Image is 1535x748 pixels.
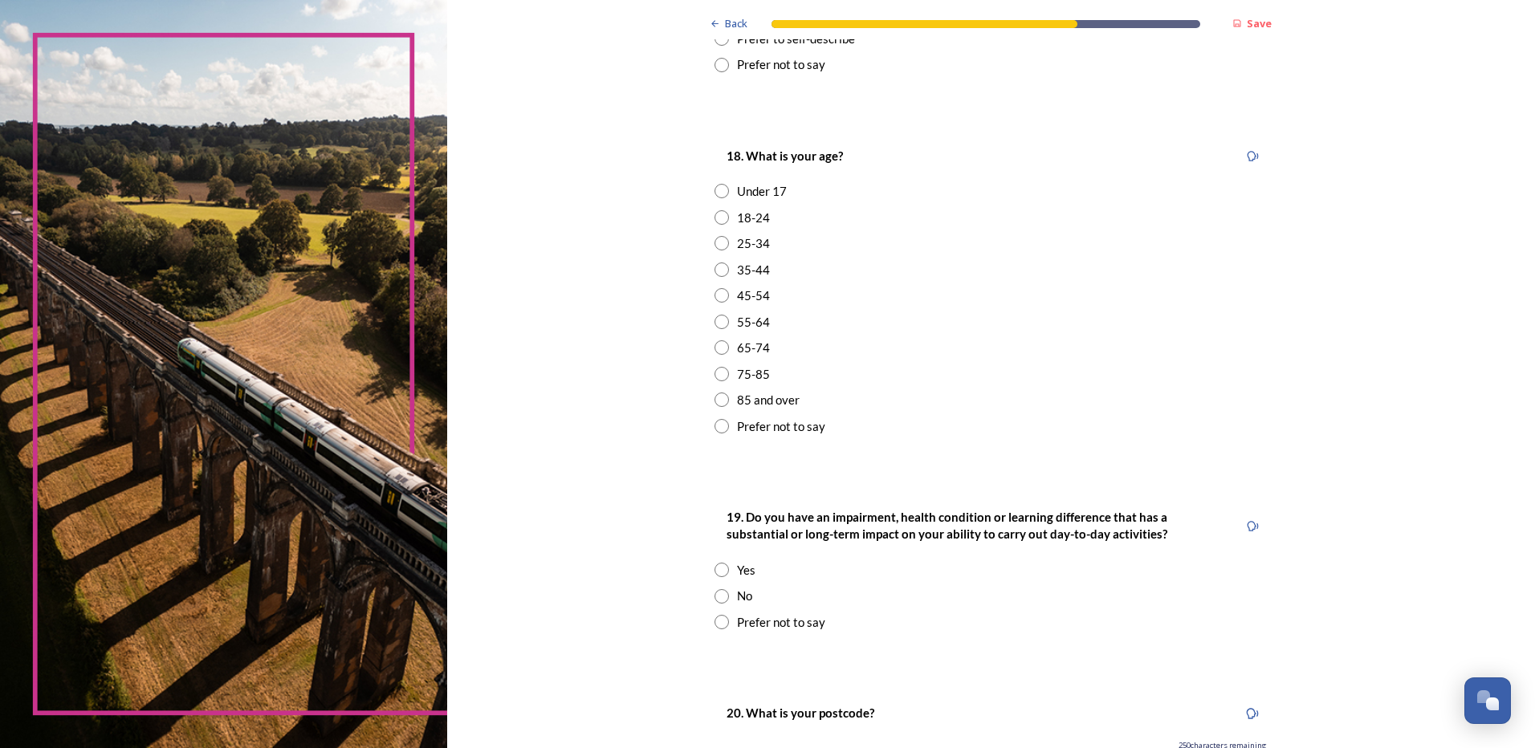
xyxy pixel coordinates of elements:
div: 85 and over [737,391,800,409]
div: 18-24 [737,209,770,227]
div: Prefer not to say [737,417,825,436]
div: 45-54 [737,287,770,305]
div: Under 17 [737,182,787,201]
div: 75-85 [737,365,770,384]
div: 25-34 [737,234,770,253]
div: Prefer not to say [737,55,825,74]
div: Prefer not to say [737,613,825,632]
div: 35-44 [737,261,770,279]
div: Yes [737,561,755,579]
button: Open Chat [1464,677,1511,724]
strong: 20. What is your postcode? [727,705,874,720]
div: No [737,587,752,605]
strong: 18. What is your age? [727,148,843,163]
strong: Save [1247,16,1272,30]
div: 65-74 [737,339,770,357]
span: Back [725,16,747,31]
strong: 19. Do you have an impairment, health condition or learning difference that has a substantial or ... [727,510,1170,541]
div: 55-64 [737,313,770,331]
